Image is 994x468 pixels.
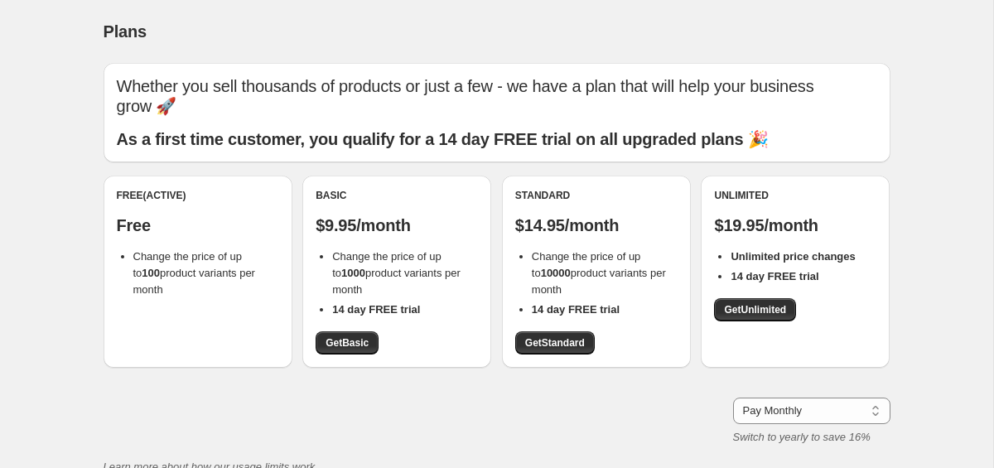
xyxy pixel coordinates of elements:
[731,270,818,282] b: 14 day FREE trial
[133,250,255,296] span: Change the price of up to product variants per month
[541,267,571,279] b: 10000
[316,189,478,202] div: Basic
[316,331,379,355] a: GetBasic
[104,22,147,41] span: Plans
[316,215,478,235] p: $9.95/month
[341,267,365,279] b: 1000
[525,336,585,350] span: Get Standard
[733,431,871,443] i: Switch to yearly to save 16%
[515,215,678,235] p: $14.95/month
[714,298,796,321] a: GetUnlimited
[515,331,595,355] a: GetStandard
[714,215,876,235] p: $19.95/month
[532,303,620,316] b: 14 day FREE trial
[117,215,279,235] p: Free
[714,189,876,202] div: Unlimited
[117,76,877,116] p: Whether you sell thousands of products or just a few - we have a plan that will help your busines...
[532,250,666,296] span: Change the price of up to product variants per month
[117,130,769,148] b: As a first time customer, you qualify for a 14 day FREE trial on all upgraded plans 🎉
[326,336,369,350] span: Get Basic
[515,189,678,202] div: Standard
[332,250,461,296] span: Change the price of up to product variants per month
[724,303,786,316] span: Get Unlimited
[731,250,855,263] b: Unlimited price changes
[332,303,420,316] b: 14 day FREE trial
[117,189,279,202] div: Free (Active)
[142,267,160,279] b: 100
